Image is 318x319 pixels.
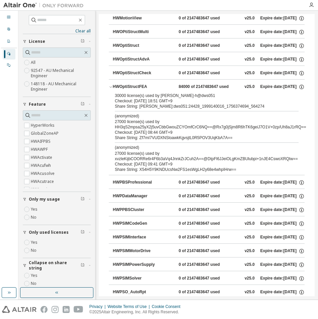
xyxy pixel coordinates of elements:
button: HWMotionView0 of 2147483647 usedv25.0Expire date:[DATE] [113,11,305,26]
label: Yes [31,205,39,213]
div: 30000 license(s) used by [PERSON_NAME]-h@dws051 [115,93,283,98]
div: Expire date: [DATE] [260,43,305,49]
div: Expire date: [DATE] [260,248,305,254]
div: 0 of 2147483647 used [179,207,239,213]
button: HWPSIMInterface0 of 2147483647 usedv25.0Expire date:[DATE] [113,230,305,245]
div: HWPSIMPowerSupply [113,262,173,268]
div: v25.0 [245,70,255,76]
button: Collapse on share string [23,258,91,273]
label: HWAcufwh [31,162,52,170]
div: Dashboard [3,12,15,23]
label: No [31,213,38,221]
div: v25.0 [245,248,255,254]
button: Feature [23,97,91,112]
div: 27000 license(s) used by HH3qS2mpsa25yX2j5uvCbbGwouZCYOmfCrC6NQ==@Rx7g0jSjm8R6hTK6geiJ7O1V+0zp/Uh... [115,113,283,130]
button: HWOptiStructAdvA0 of 2147483647 usedv25.0Expire date:[DATE] [113,52,305,67]
div: Checkout: [DATE] 09:41 GMT+9 [115,162,283,167]
button: HWPSO_AutoRpt0 of 2147483647 usedv25.0Expire date:[DATE] [113,285,305,300]
div: Share String: X54H5Y9KNDUcsNw2FS1esWgLH2y68e4whpIHrw== [115,167,283,172]
button: HWPSIMMotorDrive0 of 2147483647 usedv25.0Expire date:[DATE] [113,244,305,258]
label: No [31,246,38,254]
button: HWPPBSCluster0 of 2147483647 usedv25.0Expire date:[DATE] [113,203,305,217]
div: Expire date: [DATE] [260,276,305,282]
div: Expire date: [DATE] [260,221,305,227]
div: HWMotionView [113,15,173,21]
div: HWOptiStructFEA [113,84,173,90]
button: HWOPtiStructMulti0 of 2147483647 usedv25.0Expire date:[DATE] [113,25,305,39]
div: 0 of 2147483647 used [179,234,239,240]
div: HWPPBSCluster [113,207,173,213]
div: v25.0 [245,57,255,63]
div: 0 of 2147483647 used [179,70,239,76]
div: Expire date: [DATE] [260,29,305,35]
div: 0 of 2147483647 used [179,276,239,282]
label: No [31,280,38,288]
button: HWOptiStructFEA84000 of 2147483647 usedv25.0Expire date:[DATE] [109,80,305,94]
button: HWOptiStructCheck0 of 2147483647 usedv25.0Expire date:[DATE] [113,66,305,81]
div: Checkout: [DATE] 18:51 GMT+9 [115,98,283,104]
div: HWPBSProfessional [113,180,173,186]
div: Expire date: [DATE] [260,207,305,213]
div: Expire date: [DATE] [260,289,305,295]
div: v25.0 [245,289,255,295]
div: Website Terms of Use [107,304,152,309]
img: youtube.svg [74,306,83,313]
div: v25.0 [245,234,255,240]
label: 148118 - AU Mechanical Engineer [31,80,91,93]
label: GlobalZoneAP [31,129,60,137]
label: Yes [31,272,39,280]
div: v25.0 [245,180,255,186]
div: v25.0 [245,84,255,90]
label: Yes [31,238,39,246]
button: Only used licenses [23,225,91,240]
label: HWAcuview [31,186,54,194]
button: HWPSIMCodeGen0 of 2147483647 usedv25.0Expire date:[DATE] [113,216,305,231]
p: (anonymized) [115,145,283,150]
img: facebook.svg [41,306,48,313]
div: v25.0 [245,207,255,213]
img: Altair One [3,2,87,9]
label: HWAWPF [31,145,49,153]
div: HWPSIMSolver [113,276,173,282]
div: v25.0 [245,15,255,21]
div: Expire date: [DATE] [260,193,305,199]
div: v25.0 [245,221,255,227]
div: 0 of 2147483647 used [179,262,239,268]
div: HWOptiStructAdvA [113,57,173,63]
span: Only my usage [29,197,60,202]
div: Expire date: [DATE] [260,57,305,63]
label: 92547 - AU Mechanical Engineer [31,67,91,80]
div: 0 of 2147483647 used [179,221,239,227]
label: HyperWorks [31,121,56,129]
div: 0 of 2147483647 used [179,29,239,35]
div: HWOptiStruct [113,43,173,49]
div: Share String: [PERSON_NAME]:dws051:24428_1999140016_1756374694_564274 [115,104,283,109]
div: Expire date: [DATE] [260,84,305,90]
div: 27000 license(s) used by xvzleKijbCOORRe6r4F6b3aVq4JnnkZrJCuh2A==@DtpFl6JJeiOLgKmZBUlubpi+1nJE4Cs... [115,145,283,161]
div: HWPSIMMotorDrive [113,248,173,254]
div: HWOPtiStructMulti [113,29,173,35]
div: 84000 of 2147483647 used [179,84,239,90]
button: License [23,34,91,49]
div: v25.0 [245,262,255,268]
button: HWPSIMSolver0 of 2147483647 usedv25.0Expire date:[DATE] [113,271,305,286]
div: Expire date: [DATE] [260,180,305,186]
div: v25.0 [245,43,255,49]
div: HWPSIMInterface [113,234,173,240]
div: 0 of 2147483647 used [179,15,239,21]
div: HWPDataManager [113,193,173,199]
p: © 2025 Altair Engineering, Inc. All Rights Reserved. [89,309,184,315]
div: 0 of 2147483647 used [179,193,239,199]
label: All [31,59,37,67]
div: Cookie Consent [152,304,184,309]
div: HWOptiStructCheck [113,70,173,76]
div: 0 of 2147483647 used [179,289,239,295]
span: Clear filter [81,197,85,202]
div: v25.0 [245,29,255,35]
div: Company Profile [3,36,15,47]
span: License [29,39,45,44]
button: HWPDataManager0 of 2147483647 usedv25.0Expire date:[DATE] [113,189,305,204]
div: 0 of 2147483647 used [179,180,239,186]
div: Managed [3,49,15,60]
span: Collapse on share string [29,260,81,271]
